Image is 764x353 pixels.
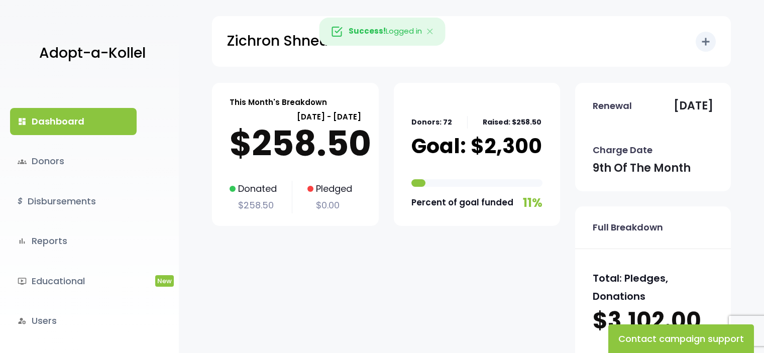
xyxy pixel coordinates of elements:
[10,148,137,175] a: groupsDonors
[593,158,691,178] p: 9th of the month
[307,197,352,213] p: $0.00
[593,269,713,305] p: Total: Pledges, Donations
[230,181,277,197] p: Donated
[593,219,663,236] p: Full Breakdown
[18,194,23,209] i: $
[307,181,352,197] p: Pledged
[674,96,713,116] p: [DATE]
[319,18,445,46] div: Logged in
[10,108,137,135] a: dashboardDashboard
[230,197,277,213] p: $258.50
[608,324,754,353] button: Contact campaign support
[411,195,513,210] p: Percent of goal funded
[39,41,146,66] p: Adopt-a-Kollel
[155,275,174,287] span: New
[18,277,27,286] i: ondemand_video
[483,116,541,129] p: Raised: $258.50
[18,237,27,246] i: bar_chart
[230,124,361,164] p: $258.50
[227,29,334,54] p: Zichron Shneur
[230,110,361,124] p: [DATE] - [DATE]
[349,26,386,36] strong: Success!
[411,134,542,159] p: Goal: $2,300
[18,316,27,325] i: manage_accounts
[593,142,652,158] p: Charge Date
[700,36,712,48] i: add
[10,268,137,295] a: ondemand_videoEducationalNew
[523,192,542,213] p: 11%
[411,116,452,129] p: Donors: 72
[416,18,445,45] button: Close
[230,95,327,109] p: This Month's Breakdown
[593,305,713,336] p: $3,102.00
[18,157,27,166] span: groups
[696,32,716,52] button: add
[34,29,146,78] a: Adopt-a-Kollel
[593,98,632,114] p: Renewal
[10,227,137,255] a: bar_chartReports
[10,188,137,215] a: $Disbursements
[10,307,137,334] a: manage_accountsUsers
[18,117,27,126] i: dashboard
